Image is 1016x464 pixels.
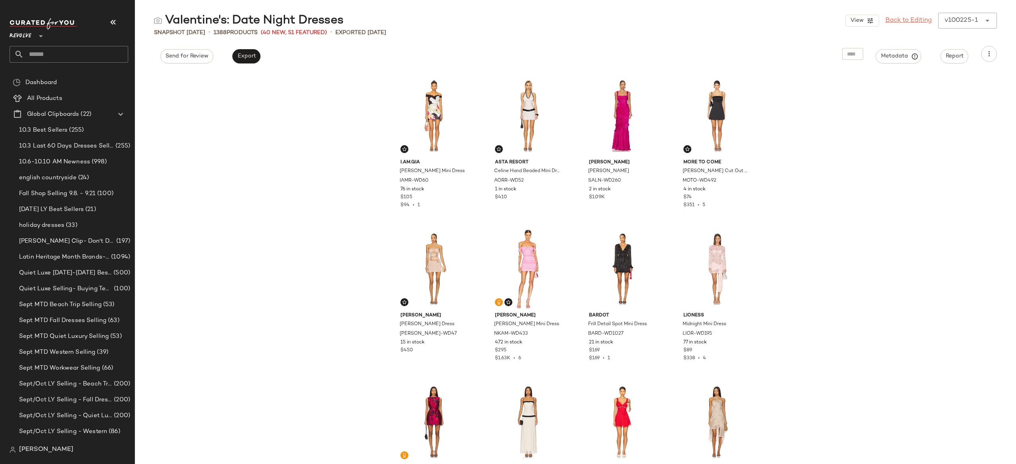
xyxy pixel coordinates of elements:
img: svg%3e [496,300,501,305]
span: holiday dresses [19,221,64,230]
span: (200) [112,411,130,420]
span: (255) [67,126,84,135]
p: Exported [DATE] [335,29,386,37]
img: AMAN-WD2364_V1.jpg [394,382,474,462]
span: Latin Heritage Month Brands- DO NOT DELETE [19,253,110,262]
span: MORE TO COME [683,159,750,166]
span: 77 in stock [683,339,707,346]
span: NKAM-WD433 [494,330,528,337]
span: Bardot [589,312,656,319]
span: 10.3 Best Sellers [19,126,67,135]
img: svg%3e [154,17,162,25]
span: Sept MTD Workwear Selling [19,364,100,373]
span: [PERSON_NAME] [495,312,562,319]
span: Send for Review [165,53,208,59]
span: IAMR-WD60 [400,177,429,184]
span: Report [945,53,964,59]
button: Export [232,49,260,63]
span: $74 [683,194,692,201]
span: [PERSON_NAME] Mini Dress [400,168,465,175]
span: [PERSON_NAME] Mini Dress [494,321,559,328]
span: (24) [77,173,89,182]
span: (40 New, 51 Featured) [261,29,327,37]
button: View [845,15,879,27]
img: svg%3e [402,453,407,458]
span: [PERSON_NAME] [589,159,656,166]
span: 10.6-10.10 AM Newness [19,157,90,167]
span: $410 [495,194,507,201]
span: (1094) [110,253,130,262]
div: Valentine's: Date Night Dresses [154,13,344,29]
span: (200) [112,395,130,405]
span: $338 [683,356,695,361]
span: 15 in stock [400,339,425,346]
span: Midnight Mini Dress [683,321,726,328]
span: [PERSON_NAME] [400,312,468,319]
span: Sept/Oct LY Selling - Quiet Luxe [19,411,112,420]
span: Celine Hand Beaded Mini Dress [494,168,561,175]
span: Sept/Oct LY Selling - Western [19,427,107,436]
span: (100) [112,284,130,293]
a: Back to Editing [885,16,932,25]
span: $351 [683,203,695,208]
span: 1388 [214,30,227,36]
img: FRBI-WD95_V1.jpg [583,382,662,462]
span: $169 [589,347,600,354]
span: (100) [96,189,114,198]
img: IAMR-WD60_V1.jpg [394,76,474,156]
img: svg%3e [13,79,21,86]
button: Metadata [876,49,922,63]
span: (21) [84,205,96,214]
div: v100225-1 [945,16,978,25]
span: SALN-WD260 [588,177,621,184]
span: (197) [115,237,130,246]
span: (200) [112,380,130,389]
span: Sept MTD Western Selling [19,348,95,357]
span: [PERSON_NAME] [19,445,73,454]
span: BARD-WD1027 [588,330,623,337]
img: NKAM-WD433_V1.jpg [489,229,568,309]
span: 2 in stock [589,186,611,193]
span: AORR-WD52 [494,177,524,184]
span: 4 in stock [683,186,706,193]
span: (66) [100,364,114,373]
span: • [330,28,332,37]
span: [PERSON_NAME]-WD47 [400,330,457,337]
span: Quiet Luxe [DATE]-[DATE] Best Sellers [19,268,112,278]
img: MAYR-WD47_V1.jpg [394,229,474,309]
span: english countryside [19,173,77,182]
span: (63) [106,316,119,325]
span: Sept MTD Quiet Luxury Selling [19,332,109,341]
span: LIONESS [683,312,750,319]
span: All Products [27,94,62,103]
span: Sept MTD Beach Trip Selling [19,300,102,309]
button: Send for Review [160,49,213,63]
span: $169 [589,356,600,361]
span: Global Clipboards [27,110,79,119]
span: • [695,356,703,361]
span: 472 in stock [495,339,522,346]
span: [PERSON_NAME] Cut Out Dress [683,168,750,175]
span: I.AM.GIA [400,159,468,166]
img: TULA-WD1721_V1.jpg [489,382,568,462]
img: svg%3e [402,300,407,305]
span: LIOR-WD195 [683,330,712,337]
img: MOTO-WD492_V1.jpg [677,76,757,156]
img: svg%3e [402,147,407,151]
img: cfy_white_logo.C9jOOHJF.svg [10,18,77,29]
span: Export [237,53,256,59]
span: Fall Shop Selling 9.8. - 9.21 [19,189,96,198]
span: (53) [109,332,122,341]
span: $89 [683,347,692,354]
span: Snapshot [DATE] [154,29,205,37]
span: $295 [495,347,506,354]
span: Dashboard [25,78,57,87]
span: • [600,356,608,361]
div: Products [214,29,258,37]
span: (22) [79,110,91,119]
img: svg%3e [10,447,16,453]
span: 1 [418,203,420,208]
img: BECA-WD772_V1.jpg [677,382,757,462]
span: (39) [95,348,108,357]
img: svg%3e [685,147,690,151]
